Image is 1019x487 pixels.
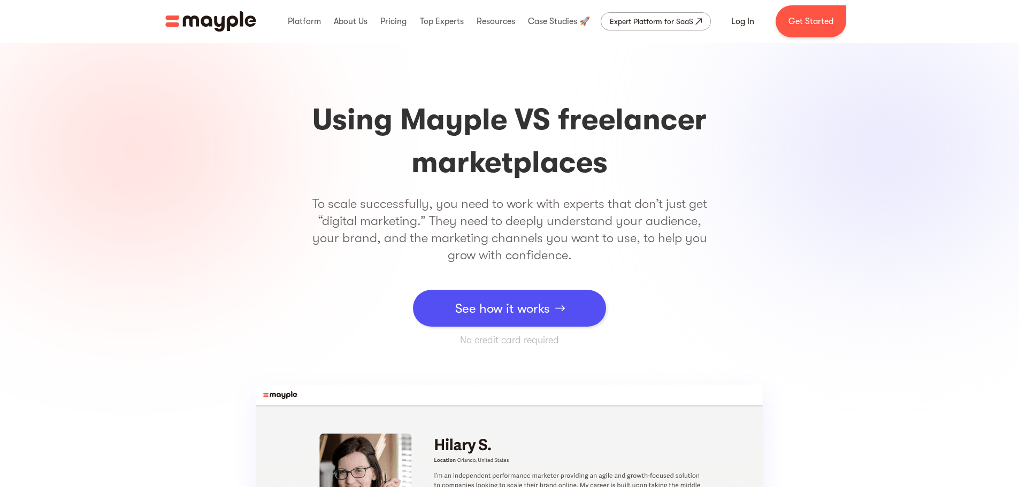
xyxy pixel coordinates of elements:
[165,11,256,32] a: home
[610,15,693,28] div: Expert Platform for SaaS
[285,4,324,38] div: Platform
[718,9,767,34] a: Log In
[378,4,409,38] div: Pricing
[165,11,256,32] img: Mayple logo
[413,290,606,327] a: See how it works
[474,4,518,38] div: Resources
[331,4,370,38] div: About Us
[304,98,716,184] h1: Using Mayple VS freelancer marketplaces
[776,5,846,37] a: Get Started
[601,12,711,30] a: Expert Platform for SaaS
[455,292,550,324] div: See how it works
[304,195,716,264] p: To scale successfully, you need to work with experts that don’t just get “digital marketing.” The...
[417,4,466,38] div: Top Experts
[304,334,716,346] p: No credit card required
